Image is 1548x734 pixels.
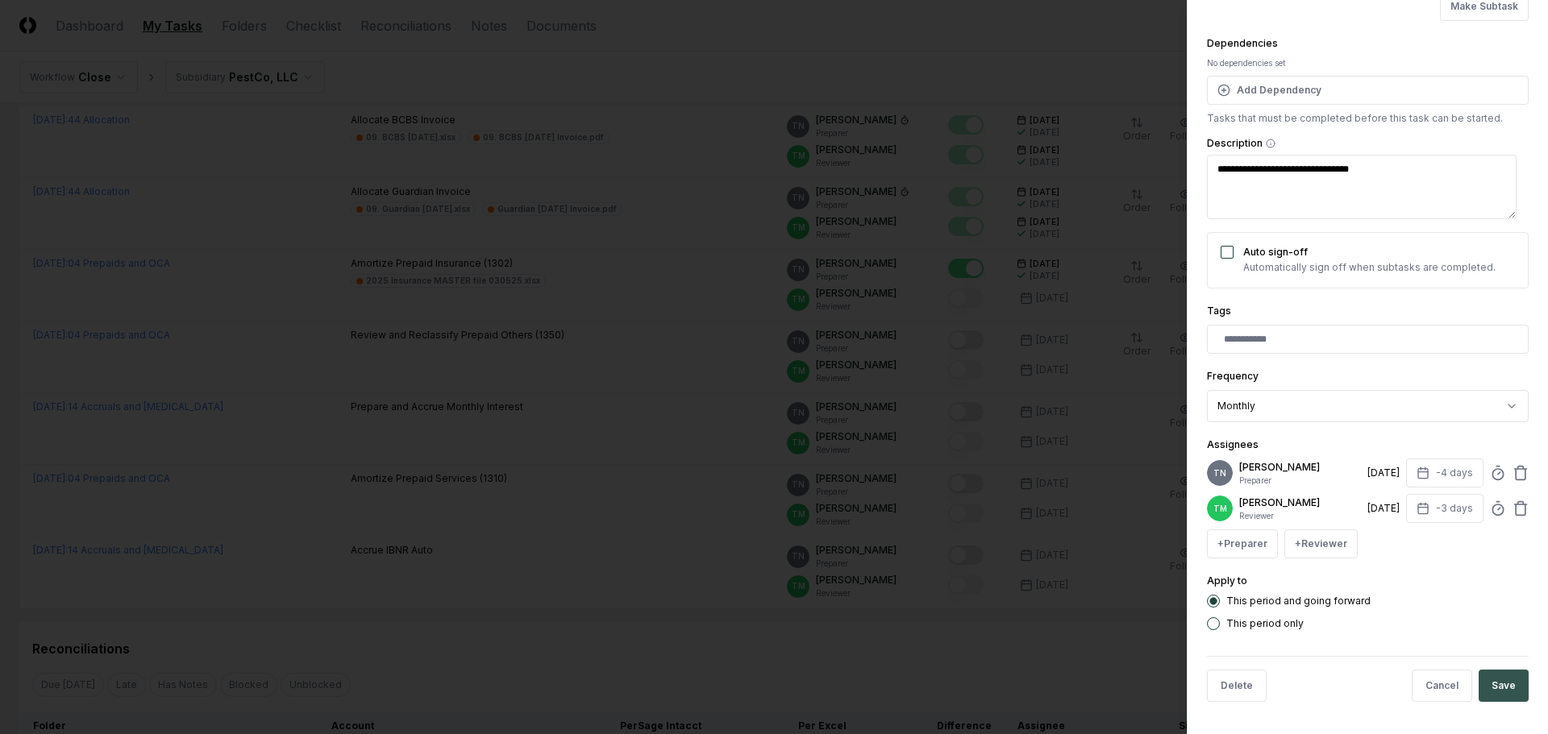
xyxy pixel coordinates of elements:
[1207,670,1267,702] button: Delete
[1207,76,1529,105] button: Add Dependency
[1207,529,1278,558] button: +Preparer
[1213,503,1227,515] span: TM
[1239,496,1361,510] p: [PERSON_NAME]
[1479,670,1529,702] button: Save
[1207,305,1231,317] label: Tags
[1226,596,1371,606] label: This period and going forward
[1406,494,1483,523] button: -3 days
[1367,466,1400,480] div: [DATE]
[1243,246,1308,258] label: Auto sign-off
[1239,475,1361,487] p: Preparer
[1207,574,1247,587] label: Apply to
[1367,501,1400,516] div: [DATE]
[1284,529,1358,558] button: +Reviewer
[1207,57,1529,69] div: No dependencies set
[1226,619,1304,628] label: This period only
[1207,438,1259,450] label: Assignees
[1207,37,1278,49] label: Dependencies
[1266,139,1275,148] button: Description
[1406,458,1483,487] button: -4 days
[1412,670,1472,702] button: Cancel
[1239,510,1361,522] p: Reviewer
[1207,139,1529,148] label: Description
[1239,460,1361,475] p: [PERSON_NAME]
[1213,467,1226,479] span: TN
[1207,370,1259,382] label: Frequency
[1207,111,1529,126] p: Tasks that must be completed before this task can be started.
[1243,260,1496,275] p: Automatically sign off when subtasks are completed.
